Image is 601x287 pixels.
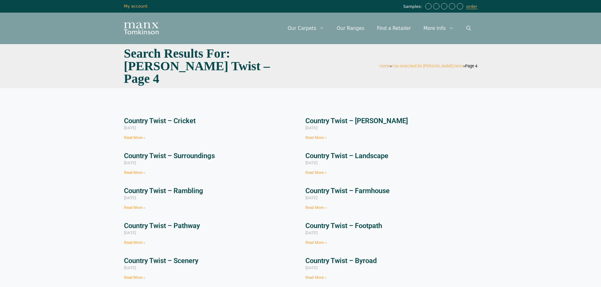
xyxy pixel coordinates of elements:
h1: Search Results for: [PERSON_NAME] twist – Page 4 [124,47,298,85]
span: [DATE] [305,265,317,270]
a: Country Twist – Scenery [124,257,198,265]
img: Manx Tomkinson [124,22,159,34]
span: Page 4 [465,64,477,68]
a: Open Search Bar [460,19,477,38]
a: Country Twist – Rambling [124,187,203,195]
span: [DATE] [124,160,136,165]
a: Find a Retailer [371,19,417,38]
a: Read more about Country Twist – Cricket [124,135,145,140]
a: Country Twist – Byroad [305,257,377,265]
a: Read more about Country Twist – Farmhouse [305,205,327,210]
a: Read more about Country Twist – Pathway [124,240,145,245]
a: Country Twist – Surroundings [124,152,215,160]
a: Our Ranges [330,19,371,38]
a: Country Twist – Cricket [124,117,196,125]
span: [DATE] [124,265,136,270]
a: Our Carpets [281,19,331,38]
a: Country Twist – [PERSON_NAME] [305,117,408,125]
span: [DATE] [305,160,317,165]
span: Samples: [403,4,424,9]
a: order [466,4,477,9]
a: Country Twist – Farmhouse [305,187,390,195]
a: More Info [417,19,460,38]
span: [DATE] [124,125,136,130]
span: [DATE] [124,195,136,200]
a: Read more about Country Twist – Landscape [305,170,327,175]
a: Read more about Country Twist – Footpath [305,240,327,245]
a: Country Twist – Footpath [305,222,382,230]
a: You searched for [PERSON_NAME] twist [392,64,463,68]
a: Read more about Country Twist – Rambling [124,205,145,210]
a: Country Twist – Pathway [124,222,200,230]
nav: Primary [281,19,477,38]
a: My account [124,4,148,9]
span: [DATE] [305,230,317,235]
a: Read more about Country Twist – Surroundings [124,170,145,175]
span: [DATE] [124,230,136,235]
a: Read more about Country Twist – Byroad [305,275,327,280]
a: Home [379,64,390,68]
span: [DATE] [305,125,317,130]
a: Read more about Country Twist – Bracken [305,135,327,140]
span: [DATE] [305,195,317,200]
span: » » [379,64,477,68]
a: Read more about Country Twist – Scenery [124,275,145,280]
a: Country Twist – Landscape [305,152,388,160]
